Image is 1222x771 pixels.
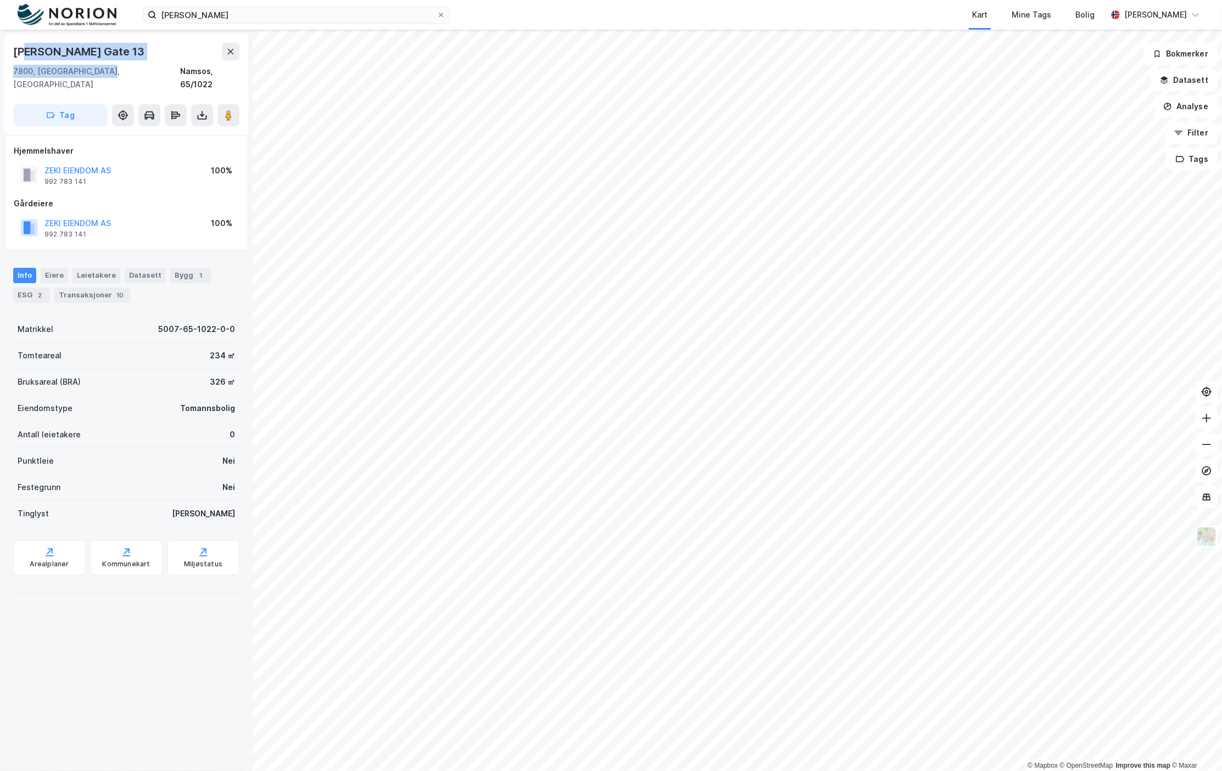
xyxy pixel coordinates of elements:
[180,65,239,91] div: Namsos, 65/1022
[18,349,62,362] div: Tomteareal
[1124,8,1187,21] div: [PERSON_NAME]
[1167,718,1222,771] iframe: Chat Widget
[18,428,81,441] div: Antall leietakere
[18,402,72,415] div: Eiendomstype
[18,507,49,520] div: Tinglyst
[222,481,235,494] div: Nei
[54,288,130,303] div: Transaksjoner
[44,230,86,239] div: 992 783 141
[18,375,81,389] div: Bruksareal (BRA)
[1075,8,1095,21] div: Bolig
[13,65,180,91] div: 7800, [GEOGRAPHIC_DATA], [GEOGRAPHIC_DATA]
[125,268,166,283] div: Datasett
[211,217,232,230] div: 100%
[972,8,987,21] div: Kart
[196,270,207,281] div: 1
[211,164,232,177] div: 100%
[170,268,211,283] div: Bygg
[102,560,150,569] div: Kommunekart
[1165,122,1218,144] button: Filter
[222,454,235,468] div: Nei
[157,7,437,23] input: Søk på adresse, matrikkel, gårdeiere, leietakere eller personer
[44,177,86,186] div: 992 783 141
[18,4,116,26] img: norion-logo.80e7a08dc31c2e691866.png
[1167,148,1218,170] button: Tags
[14,197,239,210] div: Gårdeiere
[30,560,69,569] div: Arealplaner
[13,104,108,126] button: Tag
[1012,8,1051,21] div: Mine Tags
[1028,762,1058,769] a: Mapbox
[1196,526,1217,547] img: Z
[72,268,120,283] div: Leietakere
[18,323,53,336] div: Matrikkel
[210,375,235,389] div: 326 ㎡
[1143,43,1218,65] button: Bokmerker
[13,268,36,283] div: Info
[1060,762,1113,769] a: OpenStreetMap
[172,507,235,520] div: [PERSON_NAME]
[1167,718,1222,771] div: Kontrollprogram for chat
[13,43,147,60] div: [PERSON_NAME] Gate 13
[13,288,50,303] div: ESG
[180,402,235,415] div: Tomannsbolig
[1116,762,1170,769] a: Improve this map
[114,290,126,301] div: 10
[210,349,235,362] div: 234 ㎡
[35,290,46,301] div: 2
[14,144,239,157] div: Hjemmelshaver
[184,560,222,569] div: Miljøstatus
[1151,69,1218,91] button: Datasett
[1154,95,1218,117] button: Analyse
[230,428,235,441] div: 0
[41,268,68,283] div: Eiere
[18,481,60,494] div: Festegrunn
[18,454,54,468] div: Punktleie
[158,323,235,336] div: 5007-65-1022-0-0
